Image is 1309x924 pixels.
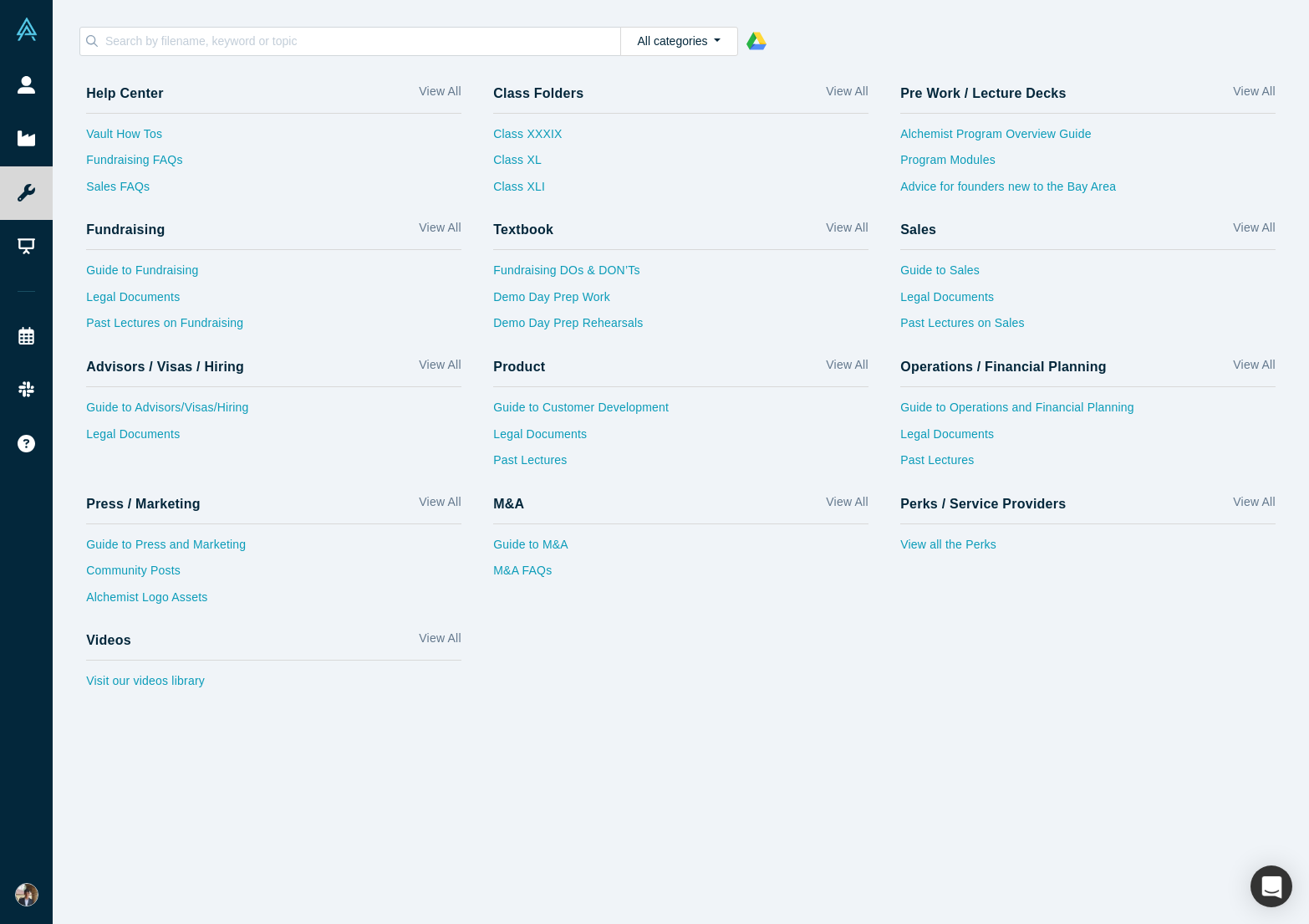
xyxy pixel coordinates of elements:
a: Past Lectures [900,452,1276,478]
h4: Press / Marketing [86,496,201,512]
a: Demo Day Prep Work [493,288,868,315]
a: View All [419,630,461,654]
a: Legal Documents [86,288,461,315]
a: View All [826,493,868,518]
a: Advice for founders new to the Bay Area [900,178,1276,205]
a: Legal Documents [86,426,461,452]
a: Legal Documents [493,426,868,452]
a: View All [419,493,461,518]
a: Guide to Press and Marketing [86,536,461,563]
h4: Help Center [86,85,163,101]
a: Visit our videos library [86,672,461,699]
a: M&A FAQs [493,562,868,589]
h4: Fundraising [86,222,165,237]
a: Guide to Operations and Financial Planning [900,399,1276,426]
a: View All [419,356,461,380]
input: Search by filename, keyword or topic [104,30,620,52]
h4: Videos [86,632,131,648]
a: Past Lectures on Sales [900,314,1276,341]
a: Class XLI [493,178,562,205]
h4: Textbook [493,222,553,237]
h4: Sales [900,222,936,237]
a: Vault How Tos [86,125,461,152]
a: Past Lectures on Fundraising [86,314,461,341]
a: View All [1233,356,1275,380]
a: View All [419,83,461,107]
h4: Perks / Service Providers [900,496,1066,512]
a: Guide to Advisors/Visas/Hiring [86,399,461,426]
a: Class XXXIX [493,125,562,152]
a: View All [826,356,868,380]
a: View all the Perks [900,536,1276,563]
a: Alchemist Logo Assets [86,589,461,615]
button: All categories [620,27,738,56]
a: View All [419,219,461,243]
a: Community Posts [86,562,461,589]
a: View All [826,219,868,243]
a: View All [1233,219,1275,243]
a: Legal Documents [900,426,1276,452]
h4: Advisors / Visas / Hiring [86,359,244,375]
a: Guide to Sales [900,262,1276,288]
a: Demo Day Prep Rehearsals [493,314,868,341]
a: Program Modules [900,151,1276,178]
a: Fundraising FAQs [86,151,461,178]
h4: Product [493,359,545,375]
a: View All [1233,493,1275,518]
a: Alchemist Program Overview Guide [900,125,1276,152]
a: Class XL [493,151,562,178]
a: View All [1233,83,1275,107]
a: Guide to Fundraising [86,262,461,288]
a: Past Lectures [493,452,868,478]
h4: Operations / Financial Planning [900,359,1107,375]
a: View All [826,83,868,107]
h4: Class Folders [493,85,583,101]
h4: Pre Work / Lecture Decks [900,85,1066,101]
h4: M&A [493,496,524,512]
img: Alchemist Vault Logo [15,18,38,41]
a: Guide to Customer Development [493,399,868,426]
img: Anirudh Reddy's Account [15,883,38,906]
a: Sales FAQs [86,178,461,205]
a: Guide to M&A [493,536,868,563]
a: Fundraising DOs & DON’Ts [493,262,868,288]
a: Legal Documents [900,288,1276,315]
